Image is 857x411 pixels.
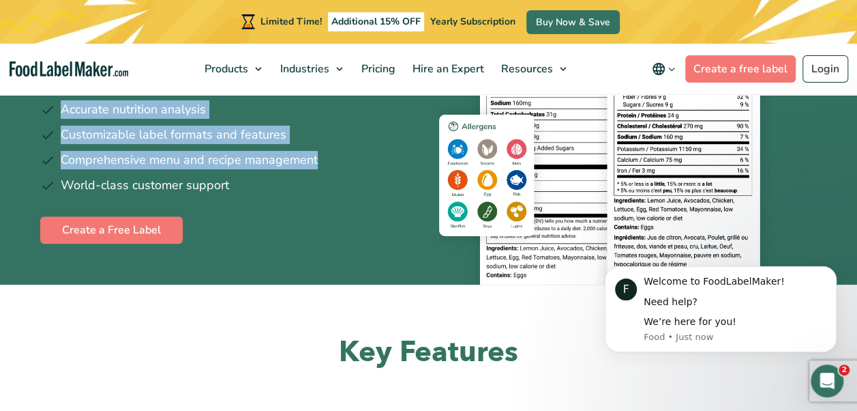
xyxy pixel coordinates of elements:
[61,176,229,195] span: World-class customer support
[272,44,350,94] a: Industries
[276,61,331,76] span: Industries
[584,246,857,374] iframe: Intercom notifications message
[811,365,843,397] iframe: Intercom live chat
[408,61,485,76] span: Hire an Expert
[802,55,848,83] a: Login
[196,44,269,94] a: Products
[493,44,573,94] a: Resources
[200,61,250,76] span: Products
[685,55,796,83] a: Create a free label
[40,216,183,244] a: Create a Free Label
[526,10,620,34] a: Buy Now & Save
[357,61,397,76] span: Pricing
[61,126,286,144] span: Customizable label formats and features
[61,151,318,169] span: Comprehensive menu and recipe management
[839,365,850,375] span: 2
[430,15,515,28] span: Yearly Subscription
[61,100,206,119] span: Accurate nutrition analysis
[40,334,817,371] h2: Key Features
[404,44,490,94] a: Hire an Expert
[328,12,424,31] span: Additional 15% OFF
[260,15,322,28] span: Limited Time!
[353,44,401,94] a: Pricing
[497,61,554,76] span: Resources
